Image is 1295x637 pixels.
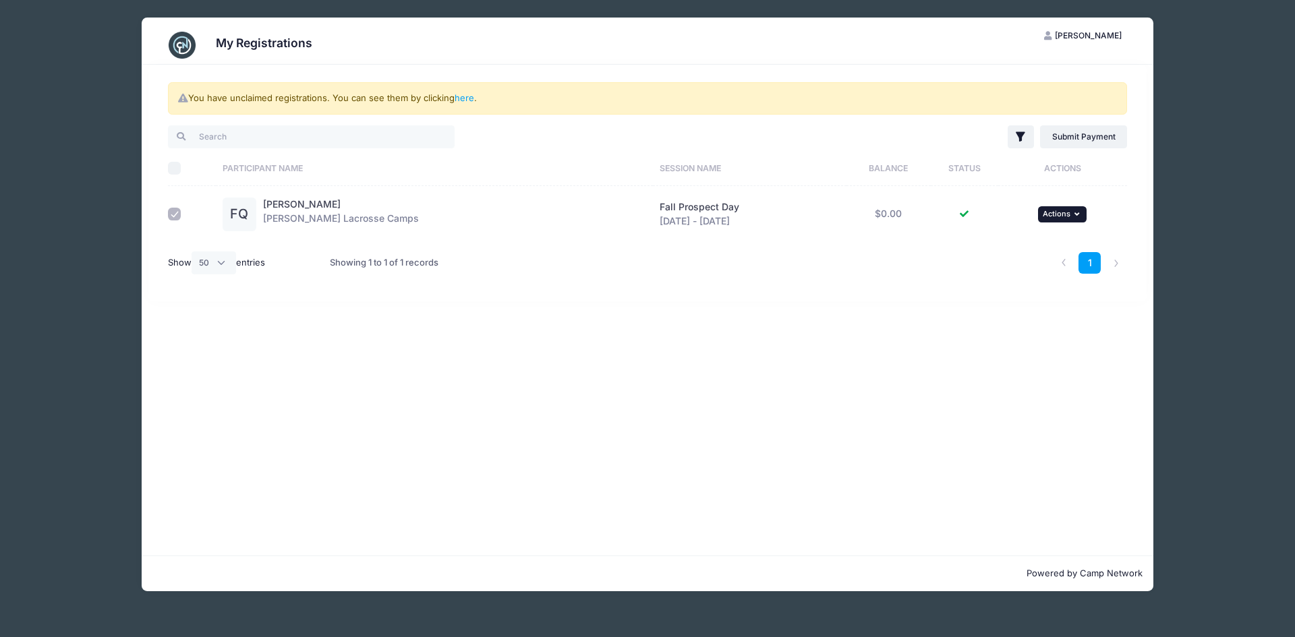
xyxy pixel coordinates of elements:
button: Actions [1038,206,1087,222]
a: FQ [223,209,256,220]
select: Showentries [192,251,236,274]
div: [DATE] - [DATE] [660,200,840,229]
h3: My Registrations [216,36,312,50]
a: Submit Payment [1040,125,1127,148]
div: FQ [223,198,256,231]
td: $0.00 [846,186,930,242]
input: Search [168,125,455,148]
th: Participant Name: activate to sort column ascending [216,150,653,186]
a: here [455,92,474,103]
th: Balance: activate to sort column ascending [846,150,930,186]
a: 1 [1078,252,1101,274]
span: Fall Prospect Day [660,201,739,212]
div: [PERSON_NAME] Lacrosse Camps [263,198,419,231]
span: [PERSON_NAME] [1055,30,1122,40]
p: Powered by Camp Network [152,567,1143,580]
div: You have unclaimed registrations. You can see them by clicking . [168,82,1127,115]
th: Select All [168,150,216,186]
a: [PERSON_NAME] [263,198,341,210]
label: Show entries [168,251,265,274]
th: Actions: activate to sort column ascending [998,150,1127,186]
img: CampNetwork [169,32,196,59]
th: Session Name: activate to sort column ascending [653,150,846,186]
div: Showing 1 to 1 of 1 records [330,247,438,278]
span: Actions [1043,209,1070,218]
th: Status: activate to sort column ascending [931,150,998,186]
button: [PERSON_NAME] [1033,24,1134,47]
